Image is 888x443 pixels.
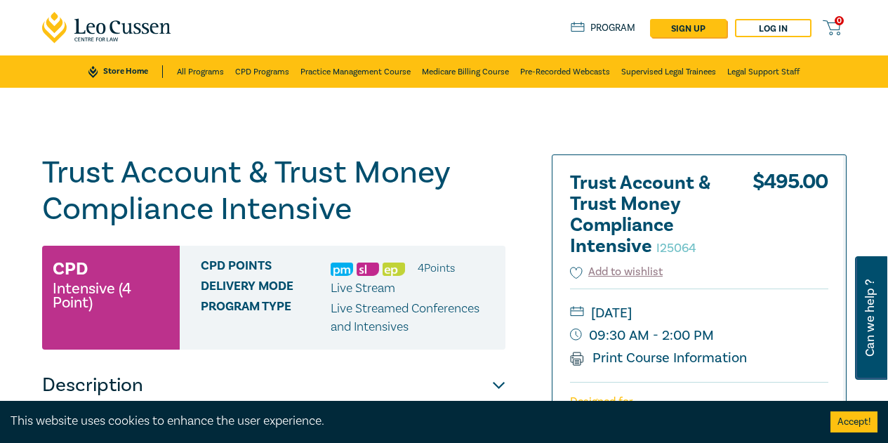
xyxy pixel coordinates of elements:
[418,259,455,277] li: 4 Point s
[422,55,509,88] a: Medicare Billing Course
[88,65,162,78] a: Store Home
[830,411,877,432] button: Accept cookies
[656,240,696,256] small: I25064
[42,364,505,406] button: Description
[570,395,828,409] p: Designed for
[331,263,353,276] img: Practice Management & Business Skills
[621,55,716,88] a: Supervised Legal Trainees
[835,16,844,25] span: 0
[235,55,289,88] a: CPD Programs
[735,19,811,37] a: Log in
[300,55,411,88] a: Practice Management Course
[383,263,405,276] img: Ethics & Professional Responsibility
[42,154,505,227] h1: Trust Account & Trust Money Compliance Intensive
[201,279,331,298] span: Delivery Mode
[863,265,877,371] span: Can we help ?
[331,300,495,336] p: Live Streamed Conferences and Intensives
[201,259,331,277] span: CPD Points
[570,173,724,257] h2: Trust Account & Trust Money Compliance Intensive
[727,55,800,88] a: Legal Support Staff
[53,282,169,310] small: Intensive (4 Point)
[570,349,748,367] a: Print Course Information
[331,280,395,296] span: Live Stream
[11,412,809,430] div: This website uses cookies to enhance the user experience.
[753,173,828,264] div: $ 495.00
[357,263,379,276] img: Substantive Law
[520,55,610,88] a: Pre-Recorded Webcasts
[650,19,727,37] a: sign up
[570,264,663,280] button: Add to wishlist
[201,300,331,336] span: Program type
[177,55,224,88] a: All Programs
[571,22,636,34] a: Program
[570,302,828,324] small: [DATE]
[53,256,88,282] h3: CPD
[570,324,828,347] small: 09:30 AM - 2:00 PM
